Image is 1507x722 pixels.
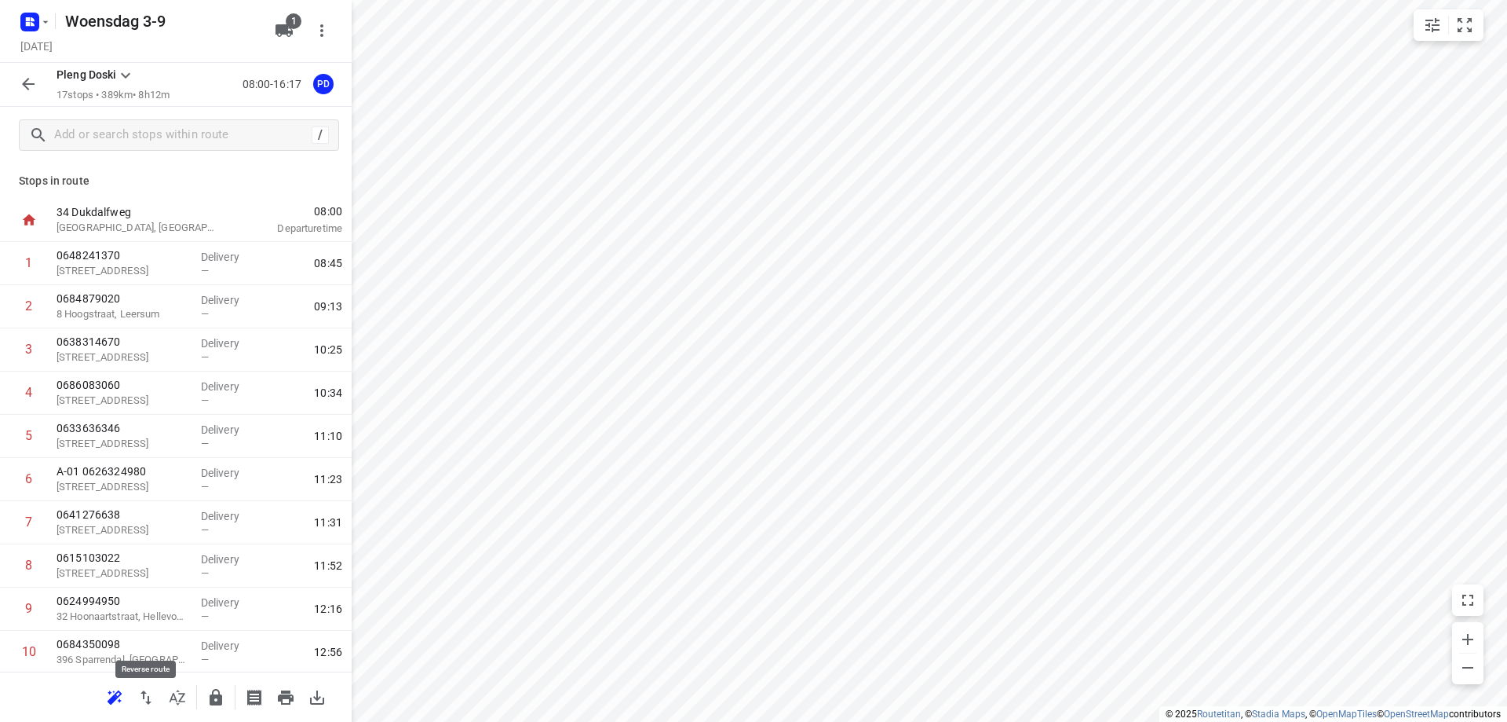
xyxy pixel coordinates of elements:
input: Add or search stops within route [54,123,312,148]
p: Delivery [201,249,259,265]
p: Delivery [201,422,259,438]
span: Reoptimize route [99,689,130,704]
a: Stadia Maps [1252,709,1305,720]
p: 0684350098 [57,636,188,652]
span: 10:25 [314,342,342,357]
p: [GEOGRAPHIC_DATA], [GEOGRAPHIC_DATA] [57,220,220,236]
p: 79B 2e Schansstraat, Rotterdam [57,436,188,452]
p: 0638314670 [57,334,188,350]
span: 11:52 [314,558,342,574]
p: 8 Hoogstraat, Leersum [57,306,188,322]
p: A-01 0626324980 [57,464,188,479]
button: PD [308,68,339,100]
span: — [201,567,209,579]
div: 5 [25,428,32,443]
div: / [312,126,329,144]
span: — [201,438,209,449]
span: — [201,524,209,536]
p: 0633636346 [57,420,188,436]
p: Delivery [201,379,259,394]
span: — [201,481,209,493]
div: 8 [25,558,32,573]
p: [STREET_ADDRESS] [57,350,188,365]
p: 396 Sparrendal, Maassluis [57,652,188,668]
span: 10:34 [314,385,342,401]
div: 7 [25,515,32,530]
p: 0624994950 [57,593,188,609]
span: — [201,351,209,363]
p: Delivery [201,508,259,524]
a: OpenMapTiles [1316,709,1377,720]
h5: Project date [14,37,59,55]
span: — [201,654,209,665]
p: 234 Bas Jungeriusstraat, Rotterdam [57,479,188,495]
a: OpenStreetMap [1384,709,1449,720]
div: 3 [25,342,32,357]
p: Stops in route [19,173,333,189]
span: — [201,265,209,277]
div: 2 [25,299,32,313]
p: Delivery [201,335,259,351]
div: 6 [25,471,32,486]
p: 0684879020 [57,291,188,306]
p: 08:00-16:17 [243,76,308,93]
p: [STREET_ADDRESS] [57,393,188,409]
p: 15 Rozenlaan, Spijkenisse [57,566,188,581]
div: PD [313,74,334,94]
span: — [201,394,209,406]
span: Assigned to Pleng Doski [308,76,339,91]
span: 11:10 [314,428,342,444]
div: 1 [25,255,32,270]
div: 10 [22,644,36,659]
p: Departure time [239,221,342,236]
span: Download route [301,689,333,704]
span: 11:23 [314,471,342,487]
p: [STREET_ADDRESS] [57,522,188,538]
p: Pleng Doski [57,67,116,83]
span: 12:16 [314,601,342,617]
span: 09:13 [314,299,342,314]
button: Fit zoom [1449,9,1480,41]
p: Delivery [201,465,259,481]
div: small contained button group [1414,9,1483,41]
button: Map settings [1417,9,1448,41]
p: 17 stops • 389km • 8h12m [57,88,170,103]
h5: Rename [59,9,262,34]
p: Delivery [201,595,259,610]
p: [STREET_ADDRESS] [57,263,188,279]
span: Print shipping labels [239,689,270,704]
li: © 2025 , © , © © contributors [1166,709,1501,720]
span: 08:00 [239,203,342,219]
p: 34 Dukdalfweg [57,204,220,220]
span: 08:45 [314,255,342,271]
p: Delivery [201,638,259,654]
span: 12:56 [314,644,342,660]
p: 0686083060 [57,377,188,393]
p: 0648241370 [57,247,188,263]
p: Delivery [201,292,259,308]
button: More [306,15,338,46]
p: 0641276638 [57,507,188,522]
p: 32 Hoonaartstraat, Hellevoetsluis [57,609,188,625]
div: 9 [25,601,32,616]
p: Delivery [201,552,259,567]
span: 1 [286,13,301,29]
button: 1 [268,15,300,46]
span: 11:31 [314,515,342,530]
div: 4 [25,385,32,400]
a: Routetitan [1197,709,1241,720]
p: 0615103022 [57,550,188,566]
span: — [201,308,209,320]
span: — [201,610,209,622]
